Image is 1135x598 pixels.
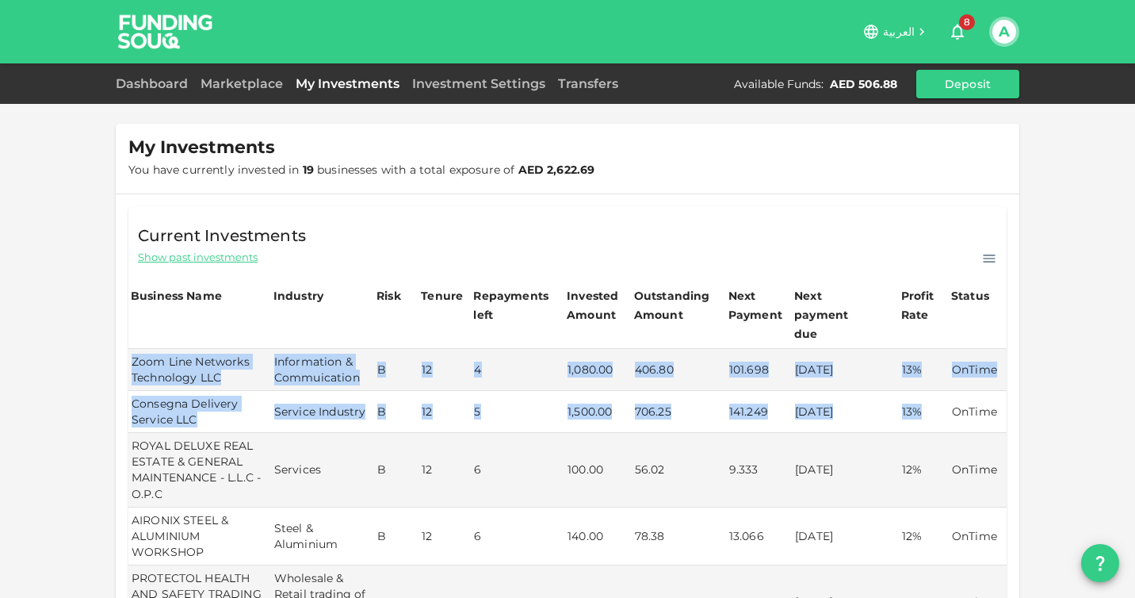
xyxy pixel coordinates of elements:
[273,286,323,305] div: Industry
[794,286,873,343] div: Next payment due
[564,433,632,507] td: 100.00
[471,349,564,391] td: 4
[792,433,899,507] td: [DATE]
[567,286,629,324] div: Invested Amount
[471,508,564,565] td: 6
[1081,544,1119,582] button: question
[899,349,949,391] td: 13%
[421,286,463,305] div: Tenure
[564,349,632,391] td: 1,080.00
[726,433,792,507] td: 9.333
[418,391,471,433] td: 12
[128,349,271,391] td: Zoom Line Networks Technology LLC
[271,349,374,391] td: Information & Commuication
[303,163,314,177] strong: 19
[949,349,1007,391] td: OnTime
[418,508,471,565] td: 12
[792,508,899,565] td: [DATE]
[473,286,552,324] div: Repayments left
[734,76,824,92] div: Available Funds :
[726,508,792,565] td: 13.066
[518,163,595,177] strong: AED 2,622.69
[951,286,991,305] div: Status
[634,286,713,324] div: Outstanding Amount
[728,286,789,324] div: Next Payment
[792,349,899,391] td: [DATE]
[899,433,949,507] td: 12%
[374,391,418,433] td: B
[830,76,897,92] div: AED 506.88
[406,76,552,91] a: Investment Settings
[128,433,271,507] td: ROYAL DELUXE REAL ESTATE & GENERAL MAINTENANCE - L.L.C - O.P.C
[949,433,1007,507] td: OnTime
[374,433,418,507] td: B
[271,433,374,507] td: Services
[418,349,471,391] td: 12
[726,349,792,391] td: 101.698
[128,163,594,177] span: You have currently invested in businesses with a total exposure of
[128,136,275,159] span: My Investments
[138,250,258,265] span: Show past investments
[471,433,564,507] td: 6
[899,508,949,565] td: 12%
[632,508,726,565] td: 78.38
[901,286,946,324] div: Profit Rate
[116,76,194,91] a: Dashboard
[726,391,792,433] td: 141.249
[471,391,564,433] td: 5
[632,391,726,433] td: 706.25
[959,14,975,30] span: 8
[942,16,973,48] button: 8
[131,286,222,305] div: Business Name
[992,20,1016,44] button: A
[374,349,418,391] td: B
[564,508,632,565] td: 140.00
[376,286,408,305] div: Risk
[271,508,374,565] td: Steel & Aluminium
[289,76,406,91] a: My Investments
[564,391,632,433] td: 1,500.00
[916,70,1019,98] button: Deposit
[128,391,271,433] td: Consegna Delivery Service LLC
[128,508,271,565] td: AIRONIX STEEL & ALUMINIUM WORKSHOP
[418,433,471,507] td: 12
[899,391,949,433] td: 13%
[138,223,306,248] span: Current Investments
[949,391,1007,433] td: OnTime
[374,508,418,565] td: B
[194,76,289,91] a: Marketplace
[883,25,915,39] span: العربية
[632,349,726,391] td: 406.80
[271,391,374,433] td: Service Industry
[632,433,726,507] td: 56.02
[792,391,899,433] td: [DATE]
[949,508,1007,565] td: OnTime
[552,76,625,91] a: Transfers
